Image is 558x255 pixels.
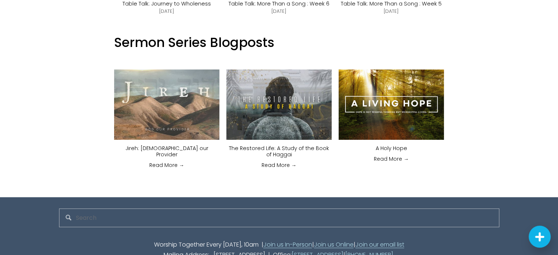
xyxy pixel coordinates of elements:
a: The Restored Life: A Study of the Book of Haggai [229,145,329,158]
input: Search [59,208,499,227]
time: [DATE] [384,8,399,15]
a: Jireh: God our Provider [114,69,220,140]
a: Join us Online [314,240,354,250]
a: The Restored Life: A Study of the Book of Haggai [226,69,332,140]
time: [DATE] [271,8,287,15]
img: The Restored Life: A Study of the Book of Haggai [216,69,342,140]
a: Read More → [339,155,444,163]
a: Read More → [226,161,332,169]
a: Read More → [114,161,220,169]
time: [DATE] [159,8,174,15]
a: Join us In-Person [263,240,312,250]
a: Join our email list [355,240,404,250]
a: Jireh: [DEMOGRAPHIC_DATA] our Provider [125,145,208,158]
img: A Holy Hope [329,69,454,140]
img: Jireh: God our Provider [104,69,229,140]
a: A Holy Hope [339,69,444,140]
h3: Sermon Series Blogposts [114,34,444,51]
a: A Holy Hope [376,145,407,152]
